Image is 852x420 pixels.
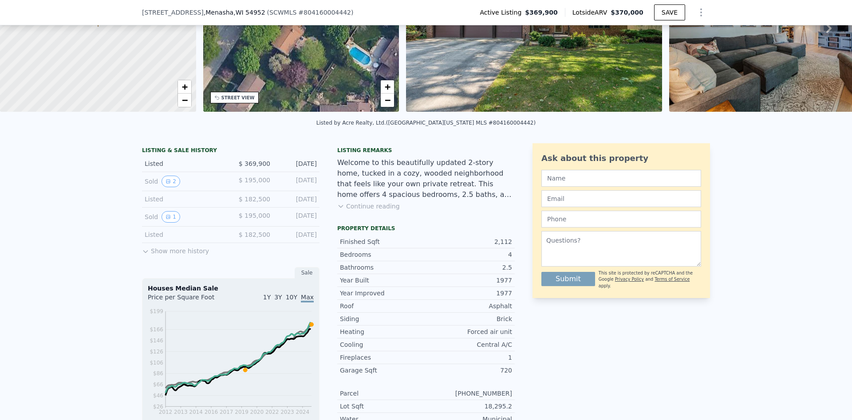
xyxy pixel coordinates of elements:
[178,94,191,107] a: Zoom out
[654,4,685,20] button: SAVE
[162,176,180,187] button: View historical data
[277,230,317,239] div: [DATE]
[426,263,512,272] div: 2.5
[340,389,426,398] div: Parcel
[263,294,271,301] span: 1Y
[205,409,218,415] tspan: 2016
[426,302,512,310] div: Asphalt
[148,293,231,307] div: Price per Square Foot
[148,284,314,293] div: Houses Median Sale
[340,327,426,336] div: Heating
[267,8,354,17] div: ( )
[340,353,426,362] div: Fireplaces
[239,160,270,167] span: $ 369,900
[340,340,426,349] div: Cooling
[204,8,265,17] span: , Menasha
[296,409,310,415] tspan: 2024
[277,159,317,168] div: [DATE]
[611,9,643,16] span: $370,000
[150,308,163,314] tspan: $199
[426,314,512,323] div: Brick
[426,353,512,362] div: 1
[541,170,701,187] input: Name
[301,294,314,302] span: Max
[337,202,400,211] button: Continue reading
[277,211,317,223] div: [DATE]
[250,409,264,415] tspan: 2020
[426,366,512,375] div: 720
[385,94,390,106] span: −
[150,338,163,344] tspan: $146
[525,8,558,17] span: $369,900
[142,147,319,156] div: LISTING & SALE HISTORY
[265,409,279,415] tspan: 2022
[426,340,512,349] div: Central A/C
[340,366,426,375] div: Garage Sqft
[385,81,390,92] span: +
[655,277,690,282] a: Terms of Service
[239,196,270,203] span: $ 182,500
[189,409,203,415] tspan: 2014
[277,176,317,187] div: [DATE]
[145,195,224,204] div: Listed
[426,237,512,246] div: 2,112
[541,272,595,286] button: Submit
[340,263,426,272] div: Bathrooms
[235,409,248,415] tspan: 2019
[153,370,163,377] tspan: $86
[316,120,536,126] div: Listed by Acre Realty, Ltd. ([GEOGRAPHIC_DATA][US_STATE] MLS #804160004442)
[340,289,426,298] div: Year Improved
[239,231,270,238] span: $ 182,500
[150,360,163,366] tspan: $106
[153,381,163,388] tspan: $66
[340,302,426,310] div: Roof
[295,267,319,279] div: Sale
[174,409,188,415] tspan: 2013
[145,211,224,223] div: Sold
[269,9,296,16] span: SCWMLS
[426,402,512,411] div: 18,295.2
[142,8,204,17] span: [STREET_ADDRESS]
[340,314,426,323] div: Siding
[426,389,512,398] div: [PHONE_NUMBER]
[233,9,265,16] span: , WI 54952
[692,4,710,21] button: Show Options
[145,230,224,239] div: Listed
[426,289,512,298] div: 1977
[480,8,525,17] span: Active Listing
[145,159,224,168] div: Listed
[153,404,163,410] tspan: $26
[159,409,173,415] tspan: 2012
[274,294,282,301] span: 3Y
[220,409,233,415] tspan: 2017
[337,157,515,200] div: Welcome to this beautifully updated 2-story home, tucked in a cozy, wooded neighborhood that feel...
[153,393,163,399] tspan: $46
[181,94,187,106] span: −
[178,80,191,94] a: Zoom in
[541,152,701,165] div: Ask about this property
[426,250,512,259] div: 4
[337,147,515,154] div: Listing remarks
[150,349,163,355] tspan: $126
[615,277,644,282] a: Privacy Policy
[337,225,515,232] div: Property details
[280,409,294,415] tspan: 2023
[239,177,270,184] span: $ 195,000
[145,176,224,187] div: Sold
[572,8,611,17] span: Lotside ARV
[340,237,426,246] div: Finished Sqft
[239,212,270,219] span: $ 195,000
[340,250,426,259] div: Bedrooms
[381,80,394,94] a: Zoom in
[340,276,426,285] div: Year Built
[142,243,209,255] button: Show more history
[426,276,512,285] div: 1977
[541,190,701,207] input: Email
[426,327,512,336] div: Forced air unit
[298,9,351,16] span: # 804160004442
[181,81,187,92] span: +
[541,211,701,228] input: Phone
[286,294,297,301] span: 10Y
[381,94,394,107] a: Zoom out
[277,195,317,204] div: [DATE]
